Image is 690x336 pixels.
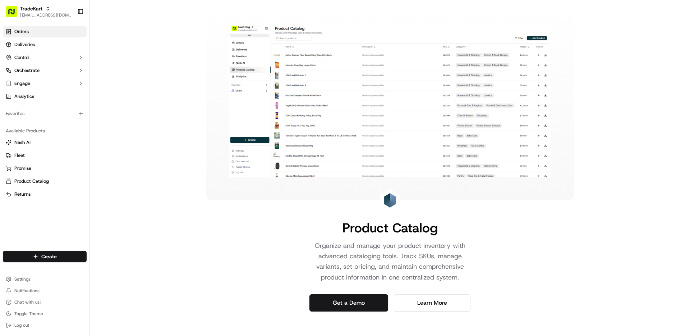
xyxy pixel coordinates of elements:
[20,5,42,12] button: TradeKart
[3,251,87,262] button: Create
[14,104,55,112] span: Knowledge Base
[3,286,87,296] button: Notifications
[3,91,87,102] a: Analytics
[3,65,87,76] button: Orchestrate
[7,29,131,40] p: Welcome 👋
[72,122,87,127] span: Pylon
[3,108,87,119] div: Favorites
[14,191,31,197] span: Returns
[383,193,397,208] img: Landing Page Icon
[3,125,87,137] div: Available Products
[309,294,388,312] a: Get a Demo
[3,3,74,20] button: TradeKart[EMAIL_ADDRESS][DOMAIN_NAME]
[14,93,34,100] span: Analytics
[14,322,29,328] span: Log out
[14,276,31,282] span: Settings
[6,191,84,197] a: Returns
[14,41,35,48] span: Deliveries
[3,150,87,161] button: Fleet
[19,46,129,54] input: Got a question? Start typing here...
[3,297,87,307] button: Chat with us!
[68,104,115,112] span: API Documentation
[20,12,72,18] button: [EMAIL_ADDRESS][DOMAIN_NAME]
[3,137,87,148] button: Nash AI
[3,39,87,50] a: Deliveries
[3,309,87,319] button: Toggle Theme
[7,69,20,82] img: 1736555255976-a54dd68f-1ca7-489b-9aae-adbdc363a1c4
[24,69,118,76] div: Start new chat
[6,165,84,172] a: Promise
[14,152,25,159] span: Fleet
[14,299,41,305] span: Chat with us!
[6,139,84,146] a: Nash AI
[51,122,87,127] a: Powered byPylon
[58,101,118,114] a: 💻API Documentation
[14,311,43,317] span: Toggle Theme
[122,71,131,80] button: Start new chat
[14,67,40,74] span: Orchestrate
[298,241,482,283] p: Organize and manage your product inventory with advanced cataloging tools. Track SKUs, manage var...
[14,54,29,61] span: Control
[3,274,87,284] button: Settings
[14,178,49,185] span: Product Catalog
[3,52,87,63] button: Control
[41,253,57,260] span: Create
[3,189,87,200] button: Returns
[6,152,84,159] a: Fleet
[6,178,84,185] a: Product Catalog
[3,163,87,174] button: Promise
[3,320,87,330] button: Log out
[7,105,13,111] div: 📗
[229,23,551,177] img: Landing Page Image
[14,139,31,146] span: Nash AI
[4,101,58,114] a: 📗Knowledge Base
[7,7,22,22] img: Nash
[3,176,87,187] button: Product Catalog
[24,76,91,82] div: We're available if you need us!
[14,28,29,35] span: Orders
[342,221,438,235] h1: Product Catalog
[3,78,87,89] button: Engage
[3,26,87,37] a: Orders
[14,80,30,87] span: Engage
[61,105,66,111] div: 💻
[394,294,470,312] a: Learn More
[14,165,31,172] span: Promise
[14,288,40,294] span: Notifications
